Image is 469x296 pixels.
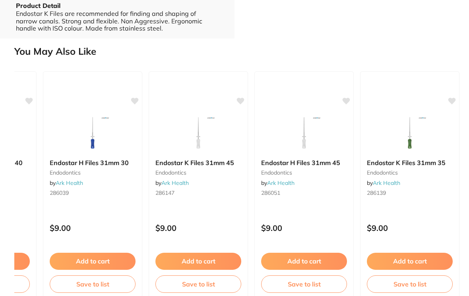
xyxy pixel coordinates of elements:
[155,159,241,166] b: Endostar K Files 31mm 45
[161,179,189,186] a: Ark Health
[56,179,83,186] a: Ark Health
[367,190,453,196] small: 286139
[155,169,241,176] small: endodontics
[50,253,136,269] button: Add to cart
[261,253,347,269] button: Add to cart
[384,113,436,153] img: Endostar K Files 31mm 35
[261,179,295,186] span: by
[155,253,241,269] button: Add to cart
[14,46,466,57] h2: You May Also Like
[367,275,453,293] button: Save to list
[155,179,189,186] span: by
[67,113,118,153] img: Endostar H Files 31mm 30
[155,190,241,196] small: 286147
[261,275,347,293] button: Save to list
[50,159,136,166] b: Endostar H Files 31mm 30
[155,275,241,293] button: Save to list
[261,169,347,176] small: endodontics
[373,179,400,186] a: Ark Health
[261,223,347,233] p: $9.00
[261,190,347,196] small: 286051
[367,179,400,186] span: by
[278,113,330,153] img: Endostar H Files 31mm 45
[367,159,453,166] b: Endostar K Files 31mm 35
[367,223,453,233] p: $9.00
[50,275,136,293] button: Save to list
[261,159,347,166] b: Endostar H Files 31mm 45
[367,169,453,176] small: endodontics
[155,223,241,233] p: $9.00
[50,190,136,196] small: 286039
[50,169,136,176] small: endodontics
[50,179,83,186] span: by
[267,179,295,186] a: Ark Health
[172,113,224,153] img: Endostar K Files 31mm 45
[367,253,453,269] button: Add to cart
[16,2,60,10] b: Product Detail
[50,223,136,233] p: $9.00
[16,10,219,32] div: Endostar K Files are recommended for finding and shaping of narrow canals. Strong and flexible. N...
